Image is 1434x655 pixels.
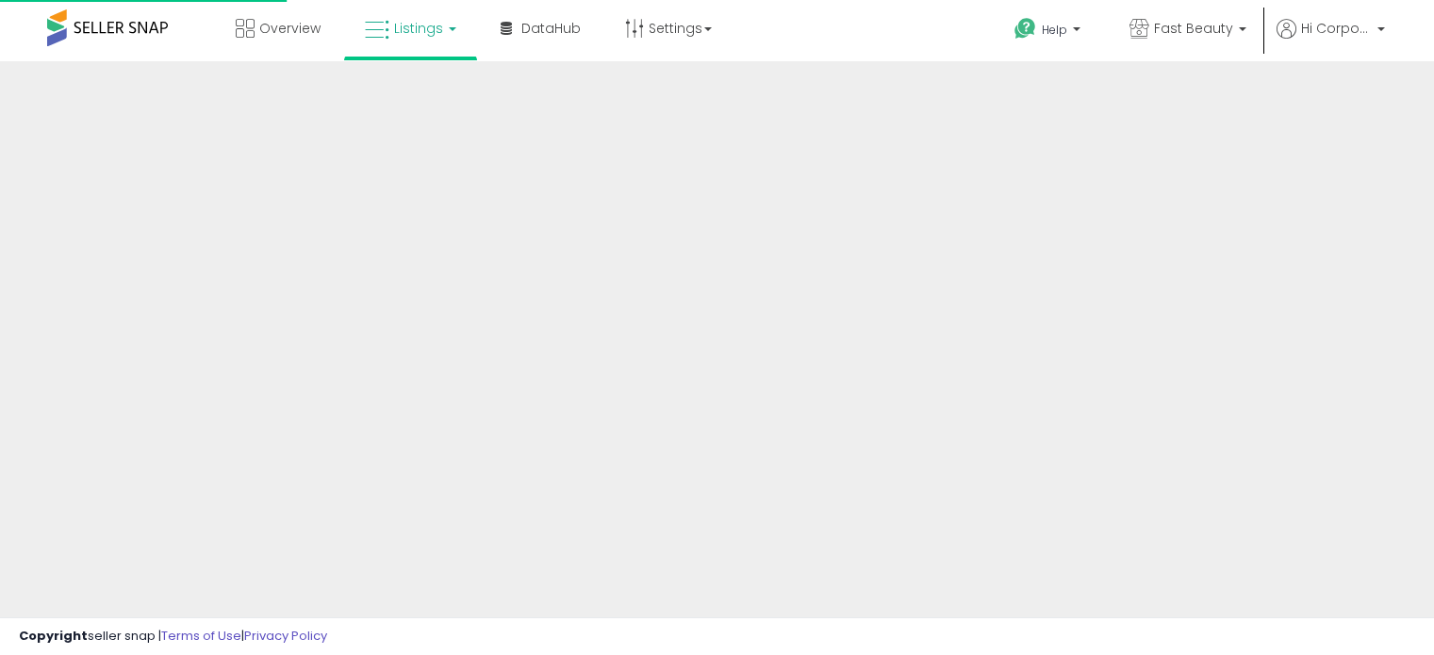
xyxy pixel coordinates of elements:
strong: Copyright [19,627,88,645]
i: Get Help [1014,17,1037,41]
span: Overview [259,19,321,38]
span: Help [1042,22,1067,38]
div: seller snap | | [19,628,327,646]
a: Privacy Policy [244,627,327,645]
a: Help [999,3,1099,61]
a: Hi Corporate [1277,19,1385,61]
a: Terms of Use [161,627,241,645]
span: Hi Corporate [1301,19,1372,38]
span: Fast Beauty [1154,19,1233,38]
span: DataHub [521,19,581,38]
span: Listings [394,19,443,38]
